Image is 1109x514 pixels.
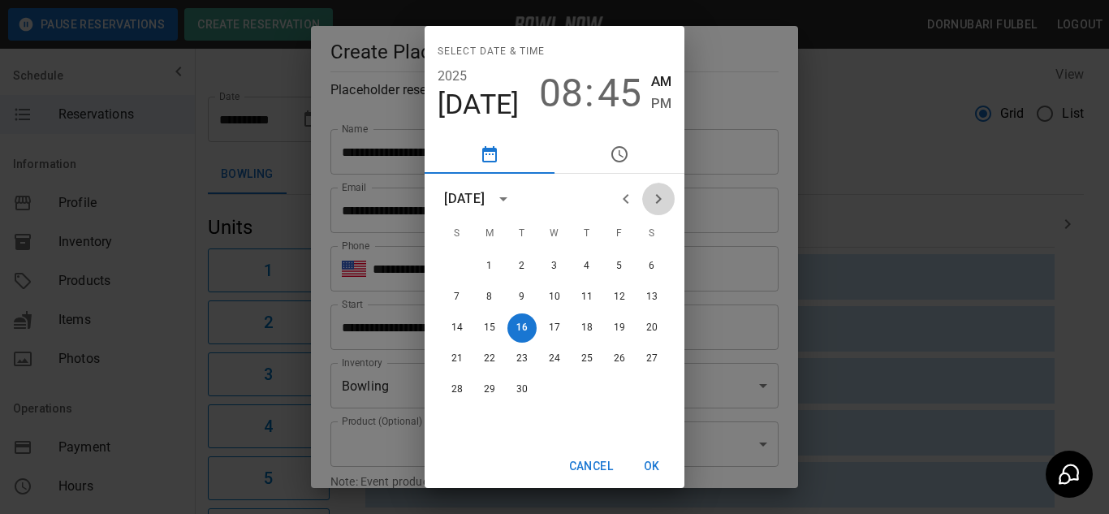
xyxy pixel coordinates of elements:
[507,375,537,404] button: 30
[598,71,641,116] button: 45
[507,313,537,343] button: 16
[637,283,667,312] button: 13
[490,185,517,213] button: calendar view is open, switch to year view
[540,218,569,250] span: Wednesday
[605,252,634,281] button: 5
[540,283,569,312] button: 10
[475,313,504,343] button: 15
[475,375,504,404] button: 29
[605,344,634,374] button: 26
[540,344,569,374] button: 24
[475,218,504,250] span: Monday
[642,183,675,215] button: Next month
[572,283,602,312] button: 11
[507,218,537,250] span: Tuesday
[507,344,537,374] button: 23
[605,313,634,343] button: 19
[475,283,504,312] button: 8
[637,344,667,374] button: 27
[651,93,671,114] button: PM
[554,135,684,174] button: pick time
[442,375,472,404] button: 28
[605,218,634,250] span: Friday
[475,252,504,281] button: 1
[626,451,678,482] button: OK
[637,252,667,281] button: 6
[442,344,472,374] button: 21
[572,313,602,343] button: 18
[444,189,485,209] div: [DATE]
[585,71,594,116] span: :
[507,283,537,312] button: 9
[442,218,472,250] span: Sunday
[563,451,619,482] button: Cancel
[637,218,667,250] span: Saturday
[475,344,504,374] button: 22
[425,135,554,174] button: pick date
[438,65,468,88] button: 2025
[540,313,569,343] button: 17
[438,39,545,65] span: Select date & time
[572,218,602,250] span: Thursday
[651,71,671,93] button: AM
[572,252,602,281] button: 4
[540,252,569,281] button: 3
[507,252,537,281] button: 2
[442,313,472,343] button: 14
[539,71,583,116] button: 08
[438,88,520,122] button: [DATE]
[610,183,642,215] button: Previous month
[442,283,472,312] button: 7
[637,313,667,343] button: 20
[572,344,602,374] button: 25
[605,283,634,312] button: 12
